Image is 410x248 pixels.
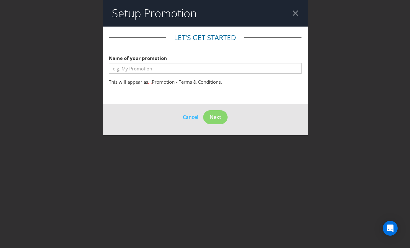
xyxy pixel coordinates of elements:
legend: Let's get started [166,33,244,43]
button: Next [203,110,228,124]
span: ... [148,79,152,85]
span: Cancel [183,114,198,120]
h2: Setup Promotion [112,7,197,19]
span: Name of your promotion [109,55,167,61]
button: Cancel [182,113,199,121]
input: e.g. My Promotion [109,63,301,74]
span: This will appear as [109,79,148,85]
span: Promotion - Terms & Conditions. [152,79,222,85]
span: Next [210,114,221,120]
div: Open Intercom Messenger [383,221,398,236]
